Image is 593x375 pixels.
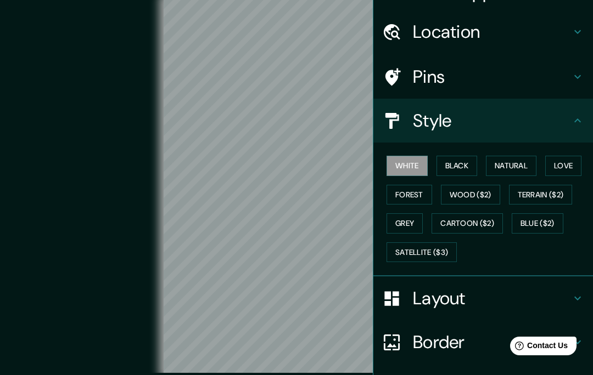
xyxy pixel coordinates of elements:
h4: Location [413,21,571,43]
div: Location [373,10,593,54]
button: Wood ($2) [441,185,500,205]
iframe: Help widget launcher [495,332,581,363]
button: Terrain ($2) [509,185,573,205]
button: White [387,156,428,176]
div: Pins [373,55,593,99]
h4: Layout [413,287,571,309]
div: Layout [373,276,593,320]
div: Style [373,99,593,143]
h4: Border [413,331,571,353]
button: Love [545,156,581,176]
button: Natural [486,156,536,176]
h4: Style [413,110,571,132]
button: Satellite ($3) [387,242,457,263]
h4: Pins [413,66,571,88]
button: Blue ($2) [512,213,563,234]
button: Black [437,156,478,176]
button: Forest [387,185,432,205]
button: Grey [387,213,423,234]
div: Border [373,320,593,364]
button: Cartoon ($2) [432,213,503,234]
